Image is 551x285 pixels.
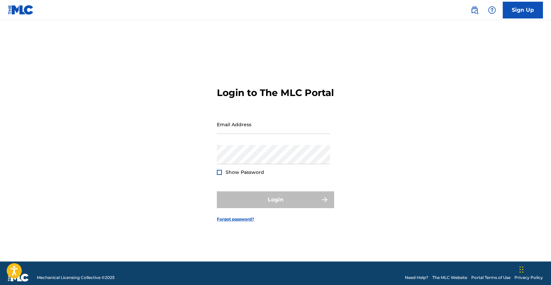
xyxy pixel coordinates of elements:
img: help [488,6,496,14]
h3: Login to The MLC Portal [217,87,334,99]
a: Privacy Policy [514,275,543,281]
div: Help [485,3,499,17]
a: Public Search [468,3,481,17]
img: MLC Logo [8,5,34,15]
a: Portal Terms of Use [471,275,510,281]
img: search [471,6,479,14]
a: Sign Up [503,2,543,18]
a: The MLC Website [432,275,467,281]
div: Drag [519,259,524,280]
img: logo [8,274,29,282]
iframe: Chat Widget [517,253,551,285]
span: Show Password [226,169,264,175]
span: Mechanical Licensing Collective © 2025 [37,275,115,281]
a: Forgot password? [217,216,254,222]
a: Need Help? [405,275,428,281]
